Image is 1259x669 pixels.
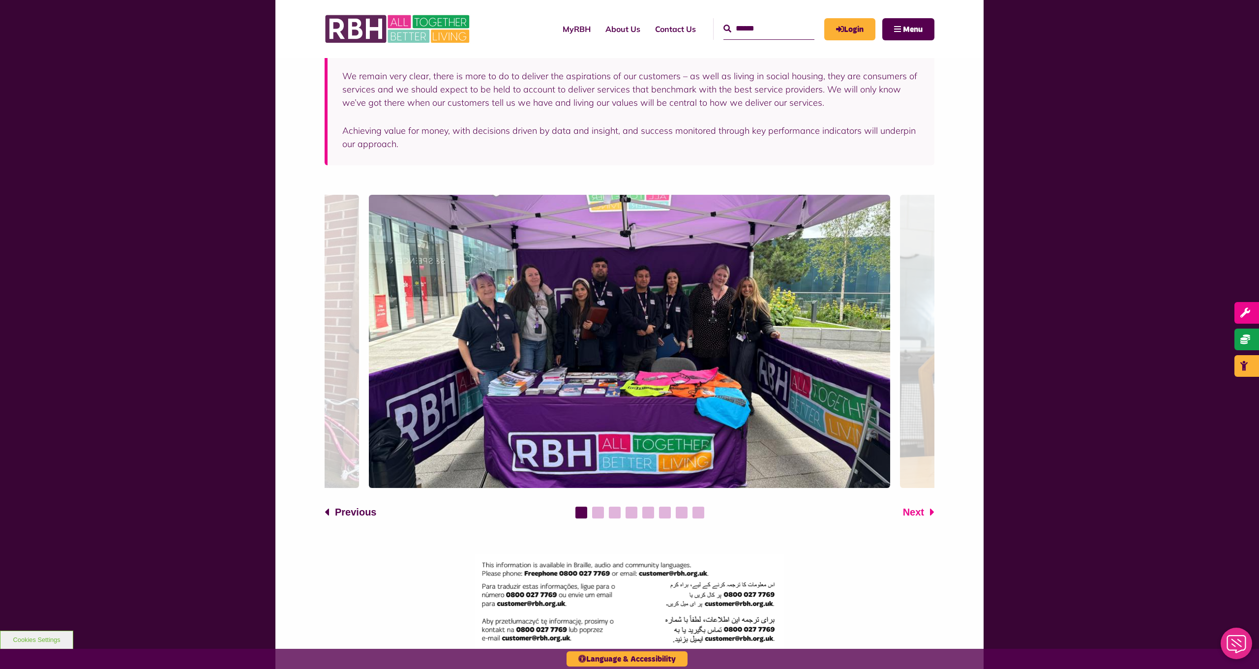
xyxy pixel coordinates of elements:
button: 8 of 8 [692,507,704,518]
input: Search [723,18,814,39]
button: Navigation [882,18,934,40]
a: About Us [598,16,648,42]
button: 2 of 8 [592,507,604,518]
a: MyRBH [555,16,598,42]
p: Achieving value for money, with decisions driven by data and insight, and success monitored throu... [342,124,920,151]
iframe: Netcall Web Assistant for live chat [1215,625,1259,669]
button: Next [903,505,934,519]
span: Previous [335,505,376,519]
img: RBH [325,10,472,48]
button: 5 of 8 [642,507,654,518]
button: 3 of 8 [609,507,621,518]
button: 1 of 8 [575,507,587,518]
a: Contact Us [648,16,703,42]
a: MyRBH [824,18,875,40]
span: Next [903,505,924,519]
img: P4 Who We Are [369,195,890,488]
button: 7 of 8 [676,507,688,518]
span: Menu [903,26,923,33]
img: This information is available in Braille, audio, and community languages. Call 0800 027 7769 or e... [475,554,784,653]
button: 4 of 8 [626,507,637,518]
p: We remain very clear, there is more to do to deliver the aspirations of our customers – as well a... [342,69,920,109]
button: Previous [325,505,376,519]
button: 6 of 8 [659,507,671,518]
button: Language & Accessibility [567,651,688,667]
